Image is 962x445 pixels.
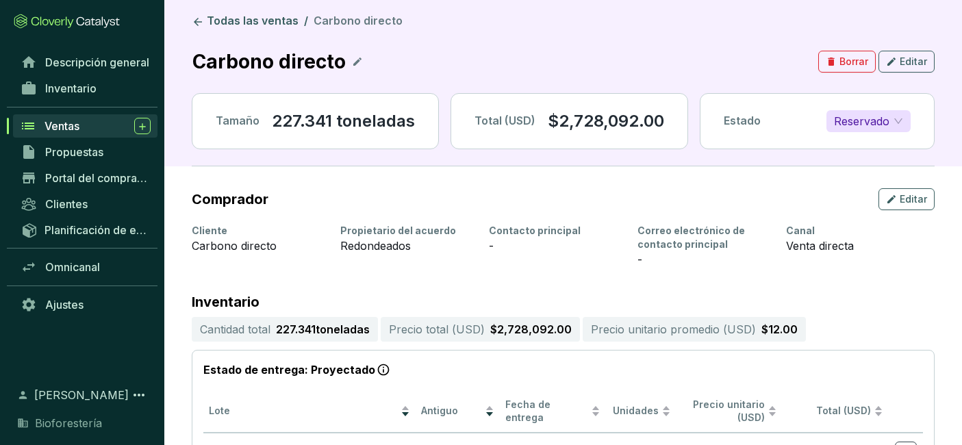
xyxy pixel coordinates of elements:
font: [PERSON_NAME] [34,388,129,402]
span: Reservado [834,111,903,131]
button: Editar [878,188,935,210]
font: - [489,239,494,253]
font: Ajustes [45,298,84,311]
font: Todas las ventas [207,14,299,27]
font: Contacto principal [489,225,581,236]
font: Planificación de entregas [45,223,175,237]
font: ) [752,322,756,336]
font: USD [456,322,481,336]
font: Unidades [613,405,659,416]
font: toneladas [316,322,370,336]
a: Ajustes [14,293,157,316]
font: Total (USD) [474,114,535,127]
font: $2,728,092.00 [490,322,572,336]
a: Portal del comprador [14,166,157,190]
font: Fecha de entrega [505,398,550,423]
a: Ventas [13,114,157,138]
font: Propietario del acuerdo [340,225,456,236]
a: Omnicanal [14,255,157,279]
font: Inventario [45,81,97,95]
font: USD [727,322,752,336]
font: Carbono directo [192,239,277,253]
font: Carbono directo [192,50,346,73]
font: Precio unitario (USD) [693,398,765,423]
th: Fecha de entrega [500,390,606,433]
font: Lote [209,405,230,416]
font: Canal [786,225,815,236]
font: / [304,14,308,27]
font: Descripción general [45,55,149,69]
font: Propuestas [45,145,103,159]
a: Clientes [14,192,157,216]
th: Lote [203,390,416,433]
th: Unidades [606,390,676,433]
font: Ventas [45,119,79,133]
font: Estado de entrega: Proyectado [203,363,375,377]
font: Precio total ( [389,322,456,336]
font: Antiguo [421,405,458,416]
font: 227.341 toneladas [272,111,415,131]
font: Tamaño [216,114,260,127]
font: Clientes [45,197,88,211]
button: Editar [878,51,935,73]
font: 227.341 [276,322,316,336]
font: Cliente [192,225,227,236]
font: Editar [900,193,927,205]
font: - [637,253,642,266]
font: Carbono directo [314,14,403,27]
font: Editar [900,55,927,67]
font: Total (USD) [816,405,871,416]
font: Reservado [834,114,889,128]
button: Borrar [818,51,876,73]
a: Todas las ventas [189,14,301,30]
a: Descripción general [14,51,157,74]
font: $2,728,092.00 [548,111,664,131]
font: Omnicanal [45,260,100,274]
font: ) [481,322,485,336]
a: Inventario [14,77,157,100]
a: Planificación de entregas [14,218,157,241]
font: Precio unitario promedio ( [591,322,727,336]
th: Antiguo [416,390,501,433]
font: Portal del comprador [45,171,155,185]
a: Propuestas [14,140,157,164]
font: Bioforestería [35,416,102,430]
font: $12.00 [761,322,798,336]
font: Borrar [839,55,868,67]
font: Venta directa [786,239,854,253]
font: Cantidad total [200,322,270,336]
div: Redondeados [340,238,472,254]
font: Comprador [192,191,268,207]
font: Inventario [192,294,260,310]
font: Correo electrónico de contacto principal [637,225,745,250]
font: Estado [724,114,761,127]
